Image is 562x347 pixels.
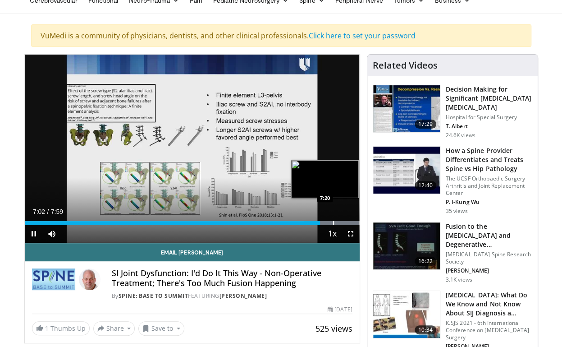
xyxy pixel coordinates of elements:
[415,257,436,266] span: 16:22
[446,132,475,139] p: 24.6K views
[415,120,436,129] span: 17:29
[32,321,90,335] a: 1 Thumbs Up
[446,114,532,121] p: Hospital for Special Surgery
[373,222,532,283] a: 16:22 Fusion to the [MEDICAL_DATA] and Degenerative [MEDICAL_DATA]: Indications [MEDICAL_DATA] Sp...
[51,208,63,215] span: 7:59
[25,243,360,261] a: Email [PERSON_NAME]
[32,268,76,290] img: Spine: Base to Summit
[309,31,416,41] a: Click here to set your password
[25,225,43,243] button: Pause
[373,85,532,139] a: 17:29 Decision Making for Significant [MEDICAL_DATA] [MEDICAL_DATA] Hospital for Special Surgery ...
[31,24,531,47] div: VuMedi is a community of physicians, dentists, and other clinical professionals.
[446,222,532,249] h3: Fusion to the [MEDICAL_DATA] and Degenerative [MEDICAL_DATA]: Indications
[324,225,342,243] button: Playback Rate
[446,85,532,112] h3: Decision Making for Significant [MEDICAL_DATA] [MEDICAL_DATA]
[25,221,360,225] div: Progress Bar
[373,60,438,71] h4: Related Videos
[446,291,532,318] h3: [MEDICAL_DATA]: What Do We Know and Not Know About SIJ Diagnosis a…
[315,323,352,334] span: 525 views
[446,123,532,130] p: T. Albert
[219,292,267,300] a: [PERSON_NAME]
[446,175,532,197] p: The UCSF Orthopaedic Surgery Arthritis and Joint Replacement Center
[328,305,352,314] div: [DATE]
[93,321,135,336] button: Share
[79,268,101,290] img: Avatar
[446,146,532,173] h3: How a Spine Provider Differentiates and Treats Spine vs Hip Pathology
[446,208,468,215] p: 35 views
[33,208,45,215] span: 7:02
[111,268,352,288] h4: SI Joint Dysfunction: I'd Do It This Way - Non-Operative Treatment; There's Too Much Fusion Happe...
[118,292,188,300] a: Spine: Base to Summit
[373,85,440,132] img: 316497_0000_1.png.150x105_q85_crop-smart_upscale.jpg
[446,276,472,283] p: 3.1K views
[47,208,49,215] span: /
[373,291,440,338] img: 77220265-a2f7-4451-a9cd-f7429065c31b.150x105_q85_crop-smart_upscale.jpg
[446,267,532,274] p: [PERSON_NAME]
[373,222,440,269] img: 064b267c-fd94-4da6-89fa-31d6516b406b.150x105_q85_crop-smart_upscale.jpg
[43,225,61,243] button: Mute
[373,147,440,194] img: ab2eb118-830b-4a67-830e-2dd7d421022f.150x105_q85_crop-smart_upscale.jpg
[138,321,184,336] button: Save to
[446,319,532,341] p: ICSJS 2021 - 6th International Conference on [MEDICAL_DATA] Surgery
[446,199,532,206] p: P. I-Kung Wu
[342,225,360,243] button: Fullscreen
[111,292,352,300] div: By FEATURING
[415,325,436,334] span: 10:34
[25,55,360,243] video-js: Video Player
[291,160,359,198] img: image.jpeg
[45,324,49,333] span: 1
[446,251,532,265] p: [MEDICAL_DATA] Spine Research Society
[415,181,436,190] span: 12:40
[373,146,532,215] a: 12:40 How a Spine Provider Differentiates and Treats Spine vs Hip Pathology The UCSF Orthopaedic ...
